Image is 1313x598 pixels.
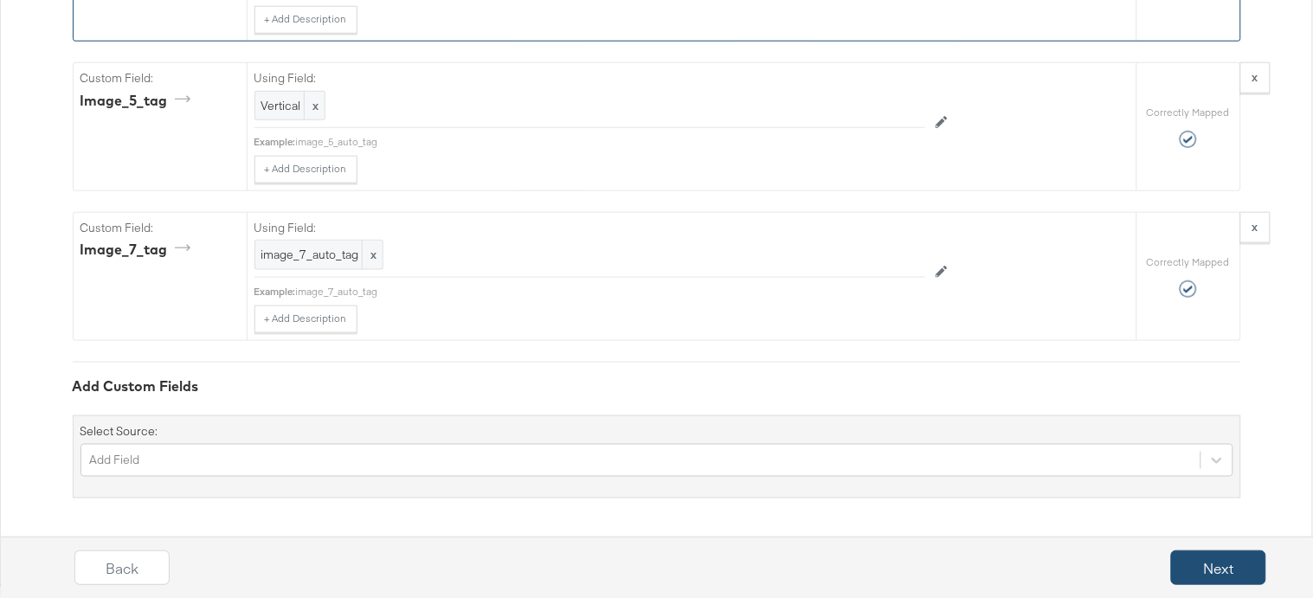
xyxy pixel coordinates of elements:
[254,156,357,183] button: + Add Description
[254,135,296,149] div: Example:
[80,423,158,440] label: Select Source:
[296,285,925,299] div: image_7_auto_tag
[1240,212,1271,243] button: x
[80,91,196,111] div: image_5_tag
[80,240,196,260] div: image_7_tag
[80,70,240,87] label: Custom Field:
[1147,106,1230,119] label: Correctly Mapped
[304,92,325,120] span: x
[1147,255,1230,269] label: Correctly Mapped
[1240,62,1271,93] button: x
[254,6,357,34] button: + Add Description
[90,452,140,468] div: Add Field
[80,220,240,236] label: Custom Field:
[74,550,170,585] button: Back
[1252,219,1258,235] strong: x
[1252,69,1258,85] strong: x
[1171,550,1266,585] button: Next
[254,285,296,299] div: Example:
[254,70,925,87] label: Using Field:
[362,241,383,269] span: x
[73,376,1241,396] div: Add Custom Fields
[261,247,377,263] span: image_7_auto_tag
[296,135,925,149] div: image_5_auto_tag
[254,220,925,236] label: Using Field:
[254,305,357,333] button: + Add Description
[261,98,319,114] span: Vertical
